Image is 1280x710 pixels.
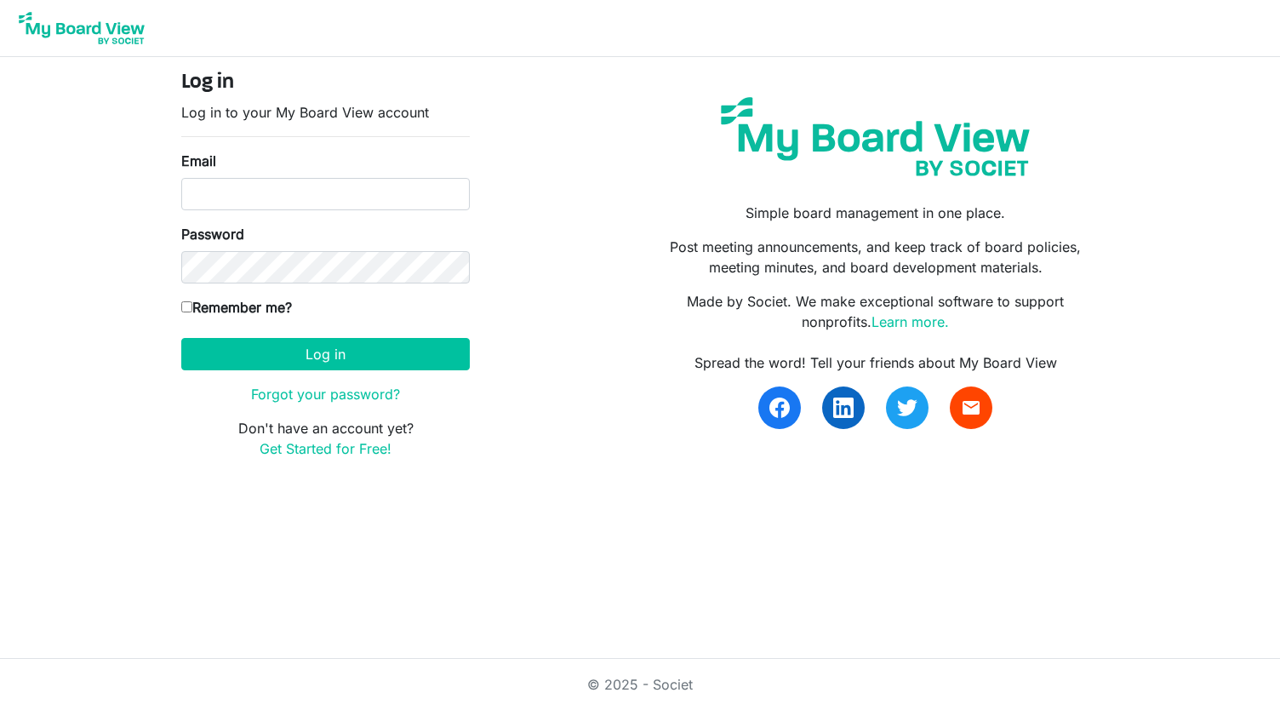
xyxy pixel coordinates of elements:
img: my-board-view-societ.svg [708,84,1043,189]
img: twitter.svg [897,398,917,418]
p: Simple board management in one place. [653,203,1099,223]
a: Get Started for Free! [260,440,391,457]
a: © 2025 - Societ [587,676,693,693]
label: Remember me? [181,297,292,318]
img: linkedin.svg [833,398,854,418]
label: Email [181,151,216,171]
a: email [950,386,992,429]
p: Log in to your My Board View account [181,102,470,123]
a: Forgot your password? [251,386,400,403]
img: My Board View Logo [14,7,150,49]
button: Log in [181,338,470,370]
input: Remember me? [181,301,192,312]
label: Password [181,224,244,244]
div: Spread the word! Tell your friends about My Board View [653,352,1099,373]
p: Post meeting announcements, and keep track of board policies, meeting minutes, and board developm... [653,237,1099,278]
p: Don't have an account yet? [181,418,470,459]
span: email [961,398,981,418]
img: facebook.svg [769,398,790,418]
p: Made by Societ. We make exceptional software to support nonprofits. [653,291,1099,332]
a: Learn more. [871,313,949,330]
h4: Log in [181,71,470,95]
